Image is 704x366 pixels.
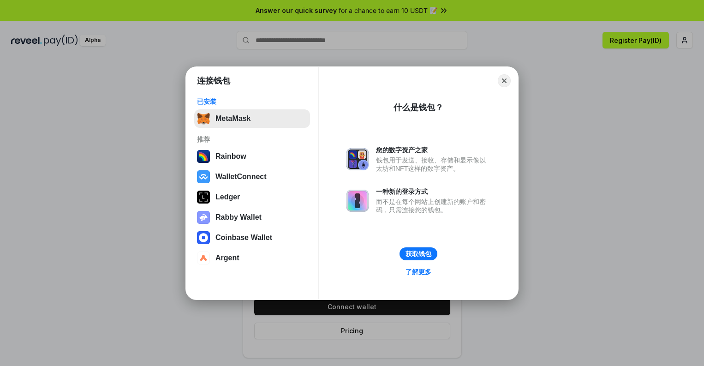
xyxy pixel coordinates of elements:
div: 钱包用于发送、接收、存储和显示像以太坊和NFT这样的数字资产。 [376,156,490,173]
div: Rabby Wallet [215,213,262,222]
img: svg+xml,%3Csvg%20xmlns%3D%22http%3A%2F%2Fwww.w3.org%2F2000%2Fsvg%22%20fill%3D%22none%22%20viewBox... [346,190,369,212]
img: svg+xml,%3Csvg%20fill%3D%22none%22%20height%3D%2233%22%20viewBox%3D%220%200%2035%2033%22%20width%... [197,112,210,125]
div: 推荐 [197,135,307,144]
div: Coinbase Wallet [215,234,272,242]
button: Rabby Wallet [194,208,310,227]
img: svg+xml,%3Csvg%20width%3D%2228%22%20height%3D%2228%22%20viewBox%3D%220%200%2028%2028%22%20fill%3D... [197,231,210,244]
img: svg+xml,%3Csvg%20xmlns%3D%22http%3A%2F%2Fwww.w3.org%2F2000%2Fsvg%22%20fill%3D%22none%22%20viewBox... [197,211,210,224]
a: 了解更多 [400,266,437,278]
img: svg+xml,%3Csvg%20width%3D%2228%22%20height%3D%2228%22%20viewBox%3D%220%200%2028%2028%22%20fill%3D... [197,252,210,264]
div: Ledger [215,193,240,201]
div: WalletConnect [215,173,267,181]
div: 而不是在每个网站上创建新的账户和密码，只需连接您的钱包。 [376,198,490,214]
button: Close [498,74,511,87]
div: 您的数字资产之家 [376,146,490,154]
button: Rainbow [194,147,310,166]
div: MetaMask [215,114,251,123]
img: svg+xml,%3Csvg%20width%3D%22120%22%20height%3D%22120%22%20viewBox%3D%220%200%20120%20120%22%20fil... [197,150,210,163]
button: MetaMask [194,109,310,128]
button: Coinbase Wallet [194,228,310,247]
img: svg+xml,%3Csvg%20xmlns%3D%22http%3A%2F%2Fwww.w3.org%2F2000%2Fsvg%22%20width%3D%2228%22%20height%3... [197,191,210,204]
div: 已安装 [197,97,307,106]
button: Argent [194,249,310,267]
h1: 连接钱包 [197,75,230,86]
div: Argent [215,254,239,262]
button: Ledger [194,188,310,206]
div: 什么是钱包？ [394,102,443,113]
div: 获取钱包 [406,250,431,258]
img: svg+xml,%3Csvg%20width%3D%2228%22%20height%3D%2228%22%20viewBox%3D%220%200%2028%2028%22%20fill%3D... [197,170,210,183]
div: Rainbow [215,152,246,161]
button: WalletConnect [194,168,310,186]
img: svg+xml,%3Csvg%20xmlns%3D%22http%3A%2F%2Fwww.w3.org%2F2000%2Fsvg%22%20fill%3D%22none%22%20viewBox... [346,148,369,170]
div: 了解更多 [406,268,431,276]
button: 获取钱包 [400,247,437,260]
div: 一种新的登录方式 [376,187,490,196]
